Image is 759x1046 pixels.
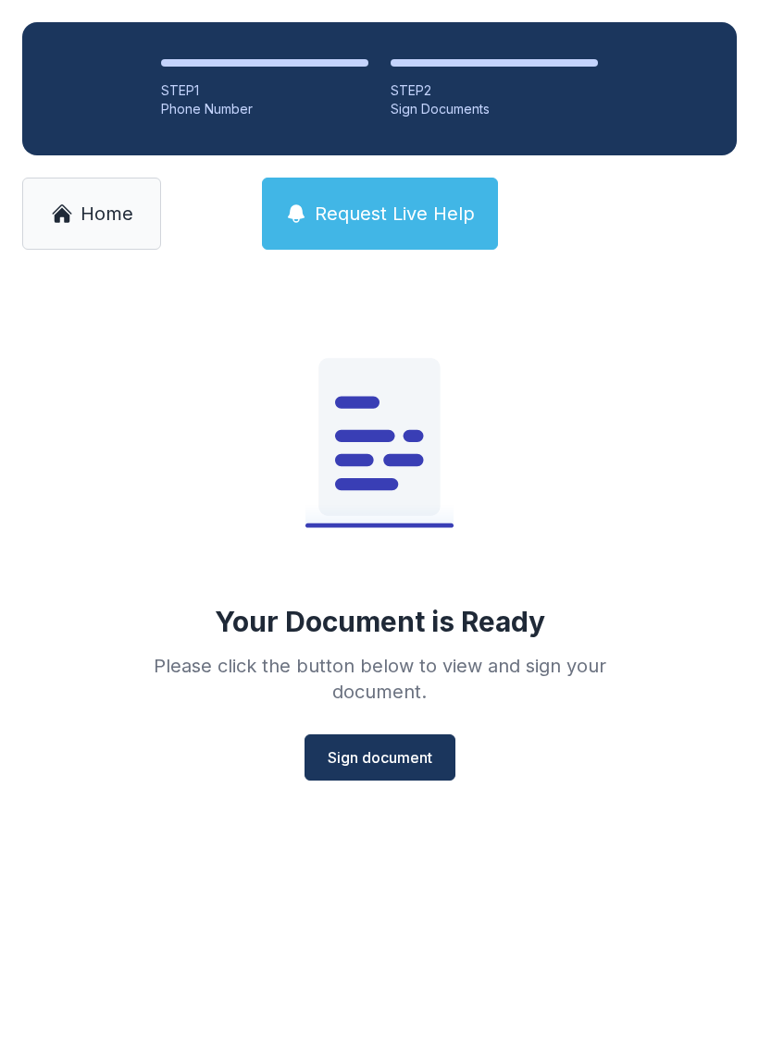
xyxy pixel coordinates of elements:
[161,100,368,118] div: Phone Number
[215,605,545,638] div: Your Document is Ready
[113,653,646,705] div: Please click the button below to view and sign your document.
[315,201,475,227] span: Request Live Help
[81,201,133,227] span: Home
[328,746,432,769] span: Sign document
[391,100,598,118] div: Sign Documents
[161,81,368,100] div: STEP 1
[391,81,598,100] div: STEP 2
